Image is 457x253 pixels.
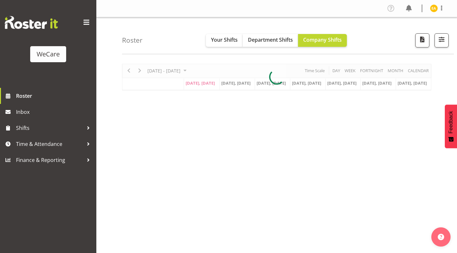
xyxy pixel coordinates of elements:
span: Time & Attendance [16,139,83,149]
span: Your Shifts [211,36,238,43]
button: Download a PDF of the roster according to the set date range. [415,33,429,47]
span: Roster [16,91,93,101]
button: Filter Shifts [435,33,449,47]
div: WeCare [37,49,60,59]
button: Your Shifts [206,34,243,47]
span: Department Shifts [248,36,293,43]
img: help-xxl-2.png [438,234,444,240]
span: Shifts [16,123,83,133]
span: Company Shifts [303,36,342,43]
img: Rosterit website logo [5,16,58,29]
span: Inbox [16,107,93,117]
button: Feedback - Show survey [445,105,457,148]
h4: Roster [122,37,143,44]
span: Finance & Reporting [16,155,83,165]
button: Company Shifts [298,34,347,47]
img: ena-advincula10844.jpg [430,4,438,12]
button: Department Shifts [243,34,298,47]
span: Feedback [448,111,454,133]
